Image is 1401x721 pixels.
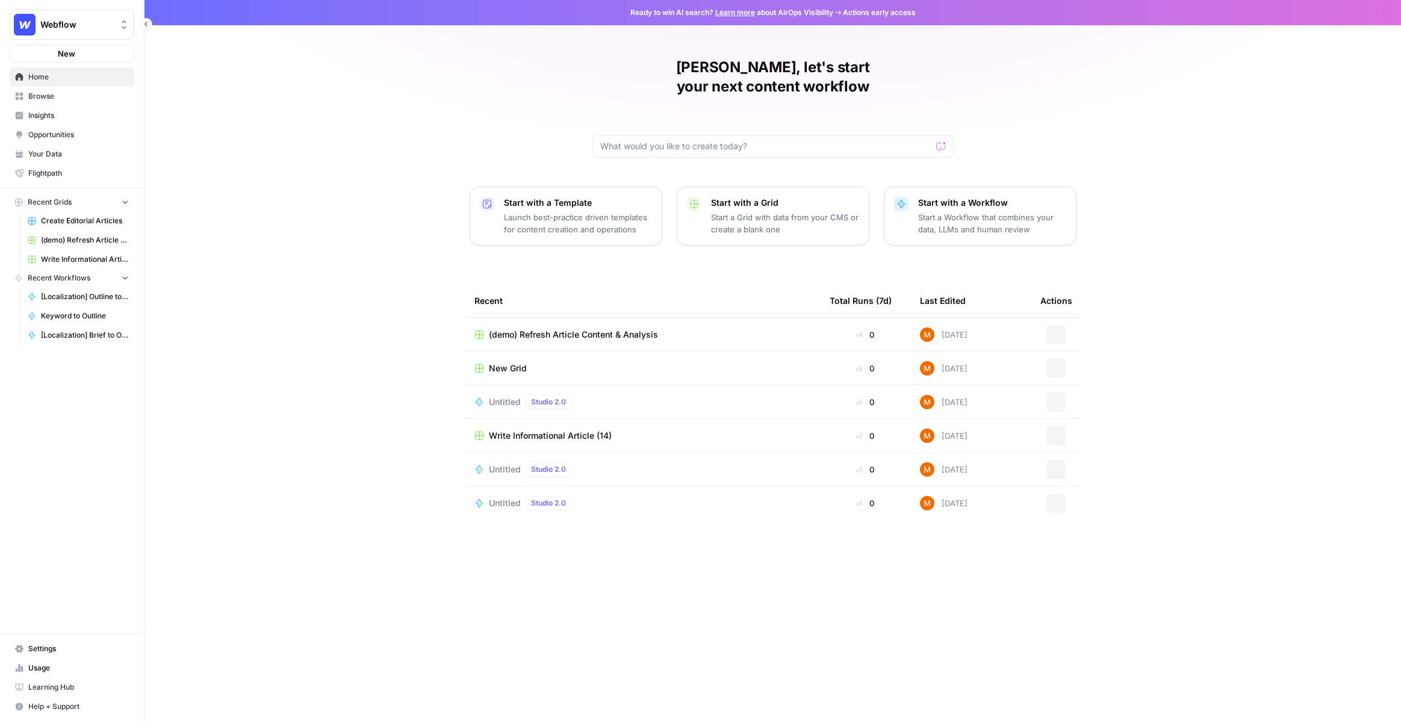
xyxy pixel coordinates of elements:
[920,462,968,477] div: [DATE]
[920,395,934,409] img: 4suam345j4k4ehuf80j2ussc8x0k
[600,140,931,152] input: What would you like to create today?
[10,125,134,144] a: Opportunities
[920,361,968,376] div: [DATE]
[489,497,521,509] span: Untitled
[830,362,901,374] div: 0
[920,496,934,510] img: 4suam345j4k4ehuf80j2ussc8x0k
[28,91,129,102] span: Browse
[10,193,134,211] button: Recent Grids
[10,67,134,87] a: Home
[489,396,521,408] span: Untitled
[918,211,1066,235] p: Start a Workflow that combines your data, LLMs and human review
[918,197,1066,209] p: Start with a Workflow
[28,663,129,673] span: Usage
[28,197,72,208] span: Recent Grids
[28,168,129,179] span: Flightpath
[28,682,129,693] span: Learning Hub
[920,327,968,342] div: [DATE]
[474,284,810,317] div: Recent
[531,498,566,509] span: Studio 2.0
[10,144,134,164] a: Your Data
[474,395,810,409] a: UntitledStudio 2.0
[10,678,134,697] a: Learning Hub
[830,284,892,317] div: Total Runs (7d)
[10,164,134,183] a: Flightpath
[28,273,90,283] span: Recent Workflows
[489,463,521,475] span: Untitled
[630,7,833,18] span: Ready to win AI search? about AirOps Visibility
[41,215,129,226] span: Create Editorial Articles
[28,129,129,140] span: Opportunities
[920,361,934,376] img: 4suam345j4k4ehuf80j2ussc8x0k
[28,110,129,121] span: Insights
[884,187,1076,246] button: Start with a WorkflowStart a Workflow that combines your data, LLMs and human review
[14,14,36,36] img: Webflow Logo
[22,231,134,250] a: (demo) Refresh Article Content & Analysis
[41,235,129,246] span: (demo) Refresh Article Content & Analysis
[830,329,901,341] div: 0
[474,496,810,510] a: UntitledStudio 2.0
[830,396,901,408] div: 0
[41,254,129,265] span: Write Informational Article (14)
[711,211,859,235] p: Start a Grid with data from your CMS or create a blank one
[920,496,968,510] div: [DATE]
[843,7,916,18] span: Actions early access
[1040,284,1072,317] div: Actions
[830,463,901,475] div: 0
[22,326,134,345] a: [Localization] Brief to Outline
[10,658,134,678] a: Usage
[920,284,966,317] div: Last Edited
[22,306,134,326] a: Keyword to Outline
[489,430,612,442] span: Write Informational Article (14)
[504,197,652,209] p: Start with a Template
[474,462,810,477] a: UntitledStudio 2.0
[920,429,934,443] img: 4suam345j4k4ehuf80j2ussc8x0k
[10,269,134,287] button: Recent Workflows
[40,19,113,31] span: Webflow
[592,58,954,96] h1: [PERSON_NAME], let's start your next content workflow
[28,643,129,654] span: Settings
[531,464,566,475] span: Studio 2.0
[10,10,134,40] button: Workspace: Webflow
[489,362,527,374] span: New Grid
[10,639,134,658] a: Settings
[711,197,859,209] p: Start with a Grid
[41,330,129,341] span: [Localization] Brief to Outline
[58,48,75,60] span: New
[22,211,134,231] a: Create Editorial Articles
[10,106,134,125] a: Insights
[715,8,755,17] a: Learn more
[920,395,968,409] div: [DATE]
[28,72,129,82] span: Home
[474,362,810,374] a: New Grid
[920,462,934,477] img: 4suam345j4k4ehuf80j2ussc8x0k
[22,250,134,269] a: Write Informational Article (14)
[504,211,652,235] p: Launch best-practice driven templates for content creation and operations
[10,697,134,716] button: Help + Support
[28,701,129,712] span: Help + Support
[920,327,934,342] img: 4suam345j4k4ehuf80j2ussc8x0k
[470,187,662,246] button: Start with a TemplateLaunch best-practice driven templates for content creation and operations
[41,311,129,321] span: Keyword to Outline
[10,45,134,63] button: New
[28,149,129,159] span: Your Data
[830,430,901,442] div: 0
[41,291,129,302] span: [Localization] Outline to Article
[830,497,901,509] div: 0
[531,397,566,407] span: Studio 2.0
[10,87,134,106] a: Browse
[474,430,810,442] a: Write Informational Article (14)
[489,329,658,341] span: (demo) Refresh Article Content & Analysis
[474,329,810,341] a: (demo) Refresh Article Content & Analysis
[920,429,968,443] div: [DATE]
[677,187,869,246] button: Start with a GridStart a Grid with data from your CMS or create a blank one
[22,287,134,306] a: [Localization] Outline to Article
